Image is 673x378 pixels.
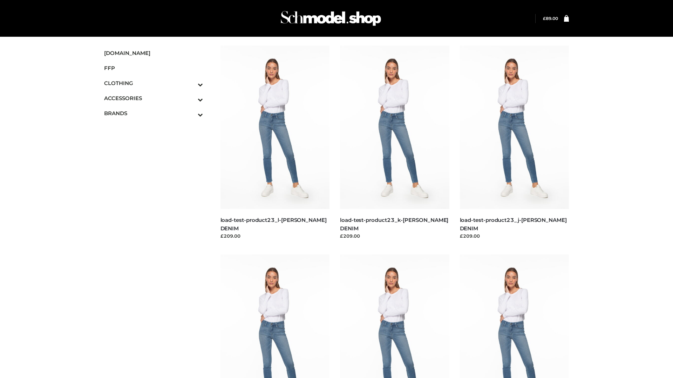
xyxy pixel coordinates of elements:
a: £89.00 [543,16,558,21]
a: FFP [104,61,203,76]
a: ACCESSORIESToggle Submenu [104,91,203,106]
div: £209.00 [460,232,569,239]
div: £209.00 [340,232,449,239]
a: load-test-product23_l-[PERSON_NAME] DENIM [220,217,327,231]
a: load-test-product23_j-[PERSON_NAME] DENIM [460,217,567,231]
span: £ [543,16,546,21]
button: Toggle Submenu [178,91,203,106]
bdi: 89.00 [543,16,558,21]
span: FFP [104,64,203,72]
span: CLOTHING [104,79,203,87]
span: [DOMAIN_NAME] [104,49,203,57]
button: Toggle Submenu [178,76,203,91]
img: Schmodel Admin 964 [278,5,383,32]
a: BRANDSToggle Submenu [104,106,203,121]
a: CLOTHINGToggle Submenu [104,76,203,91]
div: £209.00 [220,232,330,239]
button: Toggle Submenu [178,106,203,121]
a: load-test-product23_k-[PERSON_NAME] DENIM [340,217,448,231]
a: [DOMAIN_NAME] [104,45,203,61]
span: ACCESSORIES [104,94,203,102]
span: BRANDS [104,109,203,117]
